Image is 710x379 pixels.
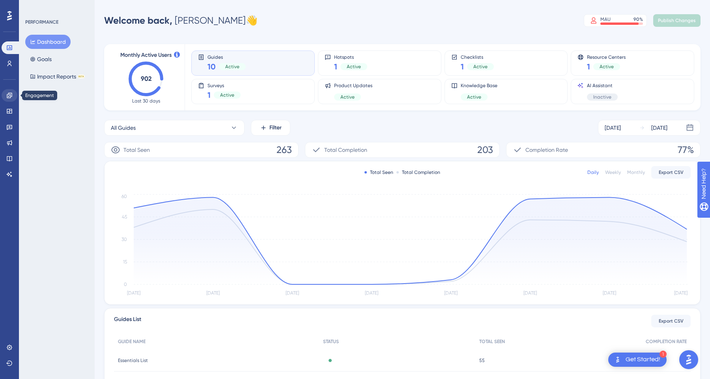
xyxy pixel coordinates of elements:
[651,315,691,327] button: Export CSV
[334,61,337,72] span: 1
[207,54,246,60] span: Guides
[78,75,85,78] div: BETA
[114,315,141,327] span: Guides List
[396,169,440,175] div: Total Completion
[111,123,136,133] span: All Guides
[124,282,127,287] tspan: 0
[467,94,481,100] span: Active
[473,63,488,70] span: Active
[605,169,621,175] div: Weekly
[659,318,684,324] span: Export CSV
[25,35,71,49] button: Dashboard
[461,54,494,60] span: Checklists
[646,338,687,345] span: COMPLETION RATE
[104,120,245,136] button: All Guides
[25,19,58,25] div: PERFORMANCE
[220,92,234,98] span: Active
[206,290,220,296] tspan: [DATE]
[25,69,90,84] button: Impact ReportsBETA
[587,169,599,175] div: Daily
[277,144,292,156] span: 263
[269,123,282,133] span: Filter
[651,123,667,133] div: [DATE]
[479,357,485,364] span: 55
[225,63,239,70] span: Active
[132,98,160,104] span: Last 30 days
[651,166,691,179] button: Export CSV
[659,169,684,175] span: Export CSV
[324,145,367,155] span: Total Completion
[286,290,299,296] tspan: [DATE]
[444,290,458,296] tspan: [DATE]
[334,82,372,89] span: Product Updates
[120,50,172,60] span: Monthly Active Users
[121,237,127,242] tspan: 30
[123,145,150,155] span: Total Seen
[479,338,505,345] span: TOTAL SEEN
[207,90,211,101] span: 1
[121,194,127,199] tspan: 60
[587,61,590,72] span: 1
[677,348,701,372] iframe: UserGuiding AI Assistant Launcher
[600,63,614,70] span: Active
[658,17,696,24] span: Publish Changes
[323,338,339,345] span: STATUS
[118,338,146,345] span: GUIDE NAME
[340,94,355,100] span: Active
[141,75,151,82] text: 902
[674,290,688,296] tspan: [DATE]
[587,82,618,89] span: AI Assistant
[600,16,611,22] div: MAU
[251,120,290,136] button: Filter
[104,15,172,26] span: Welcome back,
[122,214,127,220] tspan: 45
[461,82,497,89] span: Knowledge Base
[627,169,645,175] div: Monthly
[118,357,148,364] span: Essentials List
[525,145,568,155] span: Completion Rate
[626,355,660,364] div: Get Started!
[603,290,616,296] tspan: [DATE]
[25,52,56,66] button: Goals
[207,82,241,88] span: Surveys
[207,61,216,72] span: 10
[608,353,667,367] div: Open Get Started! checklist, remaining modules: 1
[365,290,378,296] tspan: [DATE]
[334,54,367,60] span: Hotspots
[523,290,537,296] tspan: [DATE]
[678,144,694,156] span: 77%
[593,94,611,100] span: Inactive
[19,2,49,11] span: Need Help?
[364,169,393,175] div: Total Seen
[123,259,127,265] tspan: 15
[587,54,626,60] span: Resource Centers
[613,355,622,364] img: launcher-image-alternative-text
[461,61,464,72] span: 1
[127,290,140,296] tspan: [DATE]
[347,63,361,70] span: Active
[605,123,621,133] div: [DATE]
[477,144,493,156] span: 203
[104,14,258,27] div: [PERSON_NAME] 👋
[660,351,667,358] div: 1
[633,16,643,22] div: 90 %
[653,14,701,27] button: Publish Changes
